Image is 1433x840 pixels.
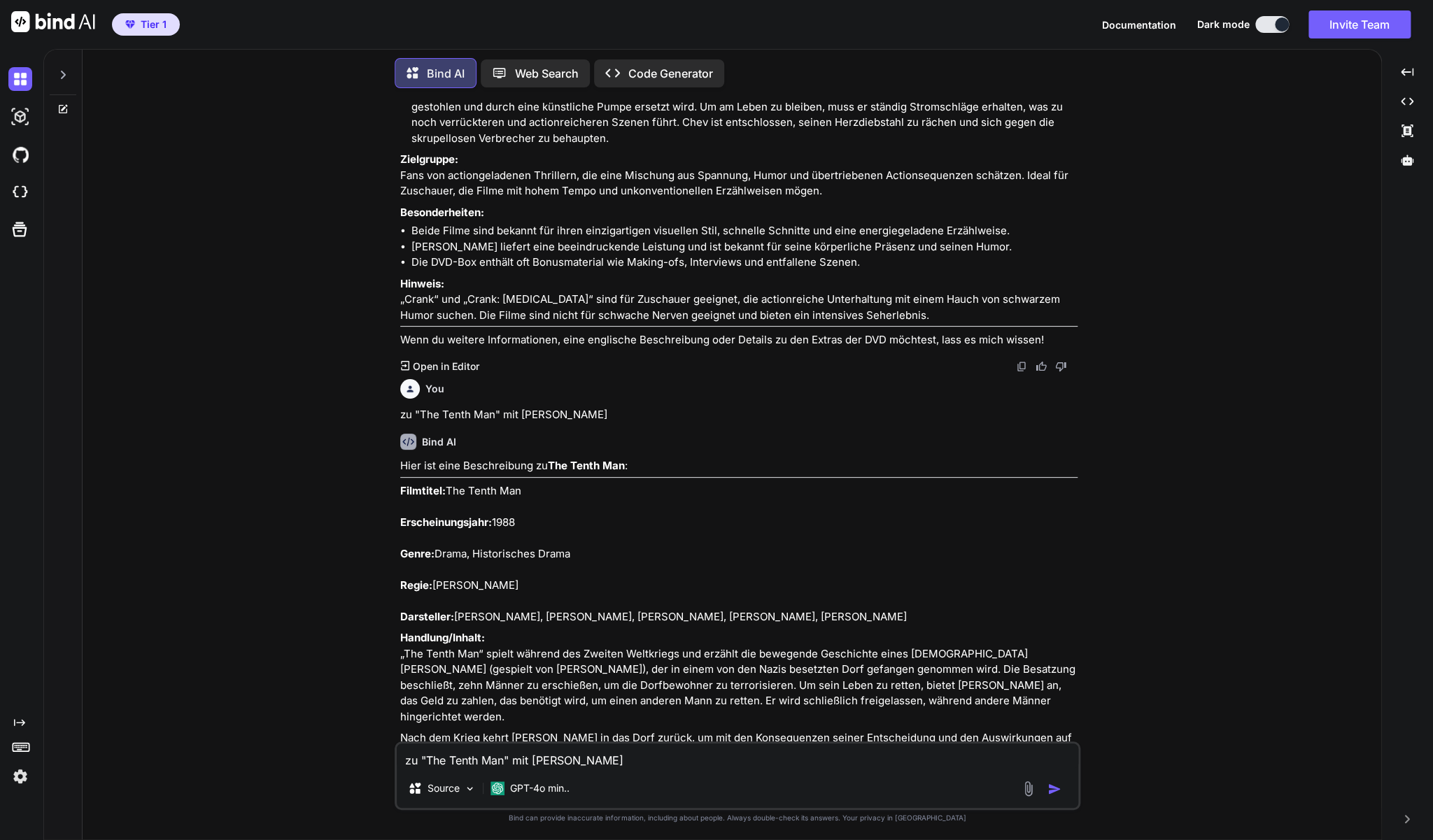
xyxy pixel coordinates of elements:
p: Web Search [515,65,579,82]
img: cloudideIcon [8,180,32,204]
p: Bind can provide inaccurate information, including about people. Always double-check its answers.... [395,813,1080,823]
span: Dark mode [1197,17,1250,31]
p: Hier ist eine Beschreibung zu : [400,458,1078,474]
img: Bind AI [11,11,95,32]
h6: You [425,382,444,396]
p: GPT-4o min.. [510,781,570,795]
p: „The Tenth Man“ spielt während des Zweiten Weltkriegs und erzählt die bewegende Geschichte eines ... [400,630,1078,725]
img: githubDark [8,143,32,166]
button: Documentation [1102,17,1176,32]
p: In der Fortsetzung wird [PERSON_NAME] erneut in ein gefährliches Abenteuer verwickelt, als sein H... [411,83,1078,146]
img: GPT-4o mini [490,781,504,795]
img: darkAi-studio [8,105,32,129]
p: Nach dem Krieg kehrt [PERSON_NAME] in das Dorf zurück, um mit den Konsequenzen seiner Entscheidun... [400,730,1078,778]
img: Pick Models [464,783,476,795]
button: premiumTier 1 [112,13,180,36]
img: settings [8,764,32,788]
img: like [1036,361,1047,372]
strong: Hinweis: [400,277,444,290]
li: Beide Filme sind bekannt für ihren einzigartigen visuellen Stil, schnelle Schnitte und eine energ... [411,223,1078,239]
li: Die DVD-Box enthält oft Bonusmaterial wie Making-ofs, Interviews und entfallene Szenen. [411,255,1078,271]
img: icon [1047,782,1061,796]
span: Tier 1 [141,17,167,31]
p: zu "The Tenth Man" mit [PERSON_NAME] [400,407,1078,423]
p: Source [428,781,460,795]
p: „Crank“ und „Crank: [MEDICAL_DATA]“ sind für Zuschauer geeignet, die actionreiche Unterhaltung mi... [400,276,1078,324]
strong: Erscheinungsjahr: [400,515,492,529]
span: Documentation [1102,19,1176,31]
strong: Genre: [400,547,435,560]
strong: Zielgruppe: [400,152,458,166]
p: The Tenth Man 1988 Drama, Historisches Drama [PERSON_NAME] [PERSON_NAME], [PERSON_NAME], [PERSON_... [400,483,1078,625]
strong: Handlung/Inhalt: [400,631,485,644]
strong: Regie: [400,578,432,592]
li: [PERSON_NAME] liefert eine beeindruckende Leistung und ist bekannt für seine körperliche Präsenz ... [411,239,1078,255]
p: Code Generator [628,65,713,82]
img: darkChat [8,67,32,91]
img: attachment [1020,781,1036,797]
p: Fans von actiongeladenen Thrillern, die eine Mischung aus Spannung, Humor und übertriebenen Actio... [400,152,1078,199]
strong: The Tenth Man [548,459,625,472]
strong: Besonderheiten: [400,206,484,219]
p: Wenn du weitere Informationen, eine englische Beschreibung oder Details zu den Extras der DVD möc... [400,332,1078,348]
h6: Bind AI [422,435,456,449]
img: dislike [1055,361,1066,372]
strong: Filmtitel: [400,484,446,497]
img: copy [1016,361,1027,372]
p: Bind AI [427,65,465,82]
button: Invite Team [1308,10,1411,38]
img: premium [125,20,135,29]
strong: Darsteller: [400,610,454,623]
p: Open in Editor [412,360,479,373]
